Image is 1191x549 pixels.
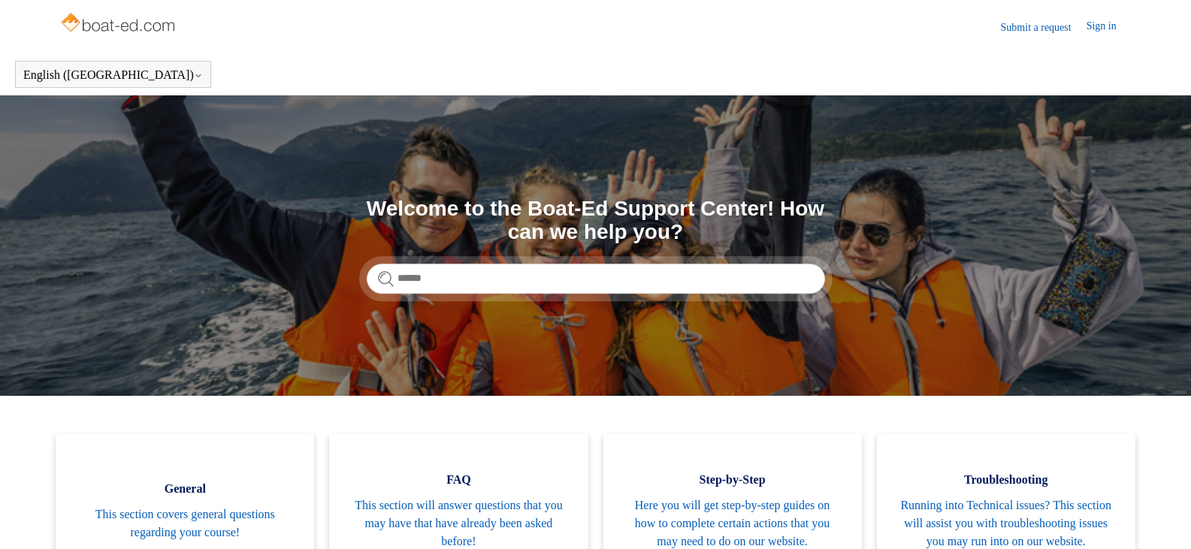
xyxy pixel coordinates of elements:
a: Sign in [1087,18,1132,36]
div: Live chat [1141,499,1180,538]
span: Step-by-Step [626,471,839,489]
a: Submit a request [1001,20,1087,35]
span: General [78,480,292,498]
h1: Welcome to the Boat-Ed Support Center! How can we help you? [367,198,825,244]
span: Troubleshooting [899,471,1113,489]
input: Search [367,264,825,294]
button: English ([GEOGRAPHIC_DATA]) [23,68,203,82]
img: Boat-Ed Help Center home page [59,9,179,39]
span: This section covers general questions regarding your course! [78,505,292,541]
span: FAQ [352,471,565,489]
